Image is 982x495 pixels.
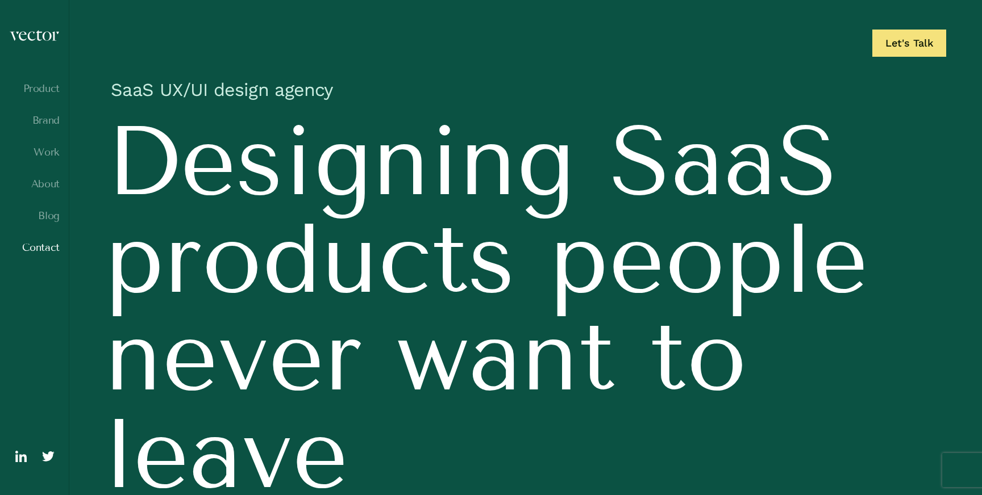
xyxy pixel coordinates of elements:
[9,242,60,253] a: Contact
[9,115,60,126] a: Brand
[105,112,576,210] span: Designing
[9,83,60,94] a: Product
[9,146,60,158] a: Work
[9,178,60,190] a: About
[9,210,60,221] a: Blog
[650,308,747,405] span: to
[396,308,615,405] span: want
[872,30,946,57] a: Let's Talk
[105,308,362,405] span: never
[610,112,838,210] span: SaaS
[105,73,946,112] h1: SaaS UX/UI design agency
[550,210,868,308] span: people
[105,210,515,308] span: products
